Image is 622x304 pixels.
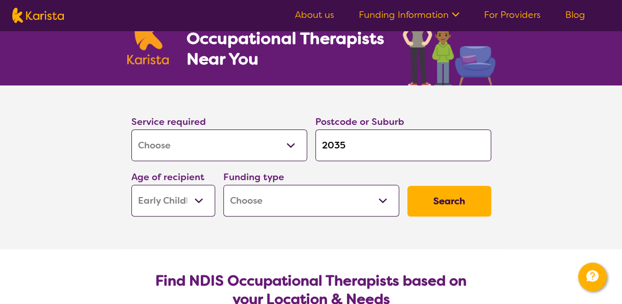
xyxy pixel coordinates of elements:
[12,8,64,23] img: Karista logo
[407,186,491,216] button: Search
[578,263,607,291] button: Channel Menu
[315,129,491,161] input: Type
[223,171,284,183] label: Funding type
[131,116,206,128] label: Service required
[131,171,204,183] label: Age of recipient
[295,9,334,21] a: About us
[484,9,541,21] a: For Providers
[315,116,404,128] label: Postcode or Suburb
[186,8,385,69] h1: Search NDIS Occupational Therapists Near You
[359,9,459,21] a: Funding Information
[127,9,169,64] img: Karista logo
[565,9,585,21] a: Blog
